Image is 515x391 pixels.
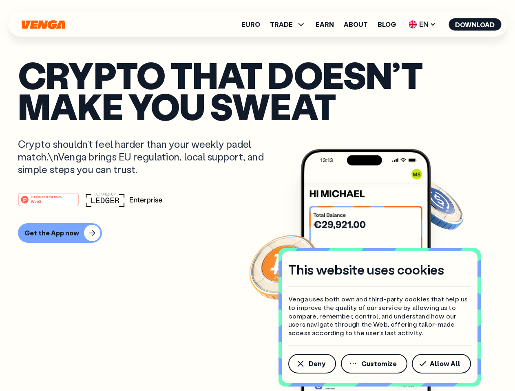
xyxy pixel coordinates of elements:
a: Blog [378,21,396,28]
span: TRADE [270,21,293,28]
button: Get the App now [18,223,102,243]
p: Crypto that doesn’t make you sweat [18,59,497,121]
img: USDC coin [407,175,465,234]
span: Allow All [430,360,460,367]
p: Venga uses both own and third-party cookies that help us to improve the quality of our service by... [288,295,471,337]
img: Bitcoin [248,230,321,303]
a: Euro [241,21,260,28]
span: EN [406,18,439,31]
a: #1 PRODUCT OF THE MONTHWeb3 [18,198,79,208]
button: Download [449,18,501,31]
h4: This website uses cookies [288,261,444,278]
a: Earn [316,21,334,28]
a: Get the App now [18,223,497,243]
button: Customize [341,354,407,373]
svg: Home [20,20,66,29]
tspan: Web3 [31,199,41,203]
button: Deny [288,354,336,373]
span: Customize [361,360,397,367]
p: Crypto shouldn’t feel harder than your weekly padel match.\nVenga brings EU regulation, local sup... [18,138,276,176]
a: About [344,21,368,28]
span: Deny [309,360,325,367]
div: Get the App now [24,229,79,237]
button: Allow All [412,354,471,373]
img: flag-uk [409,20,417,29]
span: TRADE [270,20,306,29]
tspan: #1 PRODUCT OF THE MONTH [31,195,62,198]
